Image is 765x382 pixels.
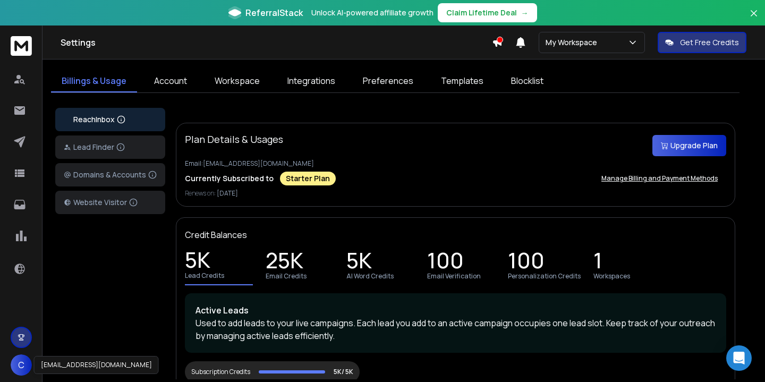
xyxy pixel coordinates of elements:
p: Email: [EMAIL_ADDRESS][DOMAIN_NAME] [185,159,726,168]
p: Active Leads [195,304,716,317]
p: 25K [266,255,303,270]
div: [EMAIL_ADDRESS][DOMAIN_NAME] [34,356,159,374]
button: Close banner [747,6,761,32]
button: Claim Lifetime Deal→ [438,3,537,22]
button: C [11,354,32,376]
p: Used to add leads to your live campaigns. Each lead you add to an active campaign occupies one le... [195,317,716,342]
a: Account [143,70,198,92]
button: Domains & Accounts [55,163,165,186]
a: Preferences [352,70,424,92]
a: Blocklist [500,70,554,92]
p: 100 [508,255,545,270]
p: Email Verification [427,272,481,281]
p: 5K/ 5K [334,368,353,376]
p: Workspaces [593,272,630,281]
p: Currently Subscribed to [185,173,274,184]
button: Get Free Credits [658,32,746,53]
p: My Workspace [546,37,601,48]
p: Unlock AI-powered affiliate growth [311,7,433,18]
button: Manage Billing and Payment Methods [593,168,726,189]
span: ReferralStack [245,6,303,19]
p: 5K [346,255,372,270]
span: [DATE] [217,189,238,198]
p: Lead Credits [185,271,224,280]
a: Workspace [204,70,270,92]
p: Renews on: [185,189,726,198]
p: AI Word Credits [346,272,394,281]
button: Website Visitor [55,191,165,214]
div: Open Intercom Messenger [726,345,752,371]
button: Lead Finder [55,135,165,159]
p: Email Credits [266,272,307,281]
a: Integrations [277,70,346,92]
h1: Settings [61,36,492,49]
button: Upgrade Plan [652,135,726,156]
div: Subscription Credits [191,368,250,376]
p: Credit Balances [185,228,247,241]
p: Plan Details & Usages [185,132,283,147]
p: 1 [593,255,602,270]
div: Starter Plan [280,172,336,185]
p: Personalization Credits [508,272,581,281]
p: 100 [427,255,464,270]
span: → [521,7,529,18]
a: Billings & Usage [51,70,137,92]
img: logo [64,116,71,123]
p: Manage Billing and Payment Methods [601,174,718,183]
button: ReachInbox [55,108,165,131]
a: Templates [430,70,494,92]
p: 5K [185,254,210,269]
p: Get Free Credits [680,37,739,48]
